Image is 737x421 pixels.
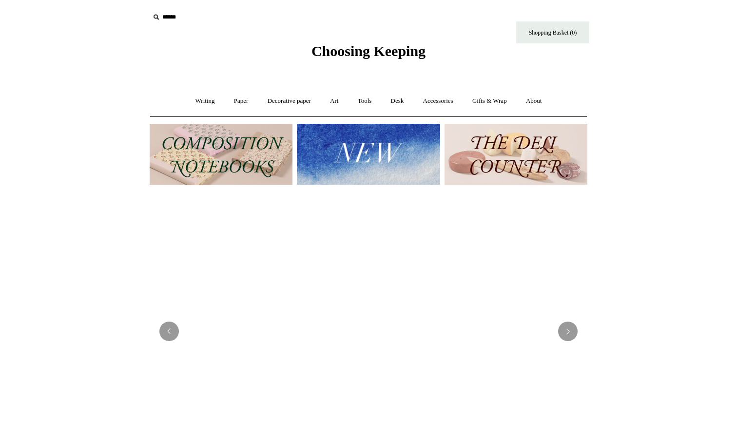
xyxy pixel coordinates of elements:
[225,88,257,114] a: Paper
[558,322,578,341] button: Next
[517,88,551,114] a: About
[159,322,179,341] button: Previous
[464,88,516,114] a: Gifts & Wrap
[311,51,426,57] a: Choosing Keeping
[349,88,381,114] a: Tools
[187,88,224,114] a: Writing
[414,88,462,114] a: Accessories
[259,88,320,114] a: Decorative paper
[311,43,426,59] span: Choosing Keeping
[382,88,413,114] a: Desk
[150,124,292,185] img: 202302 Composition ledgers.jpg__PID:69722ee6-fa44-49dd-a067-31375e5d54ec
[445,124,587,185] img: The Deli Counter
[297,124,440,185] img: New.jpg__PID:f73bdf93-380a-4a35-bcfe-7823039498e1
[516,21,589,43] a: Shopping Basket (0)
[321,88,347,114] a: Art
